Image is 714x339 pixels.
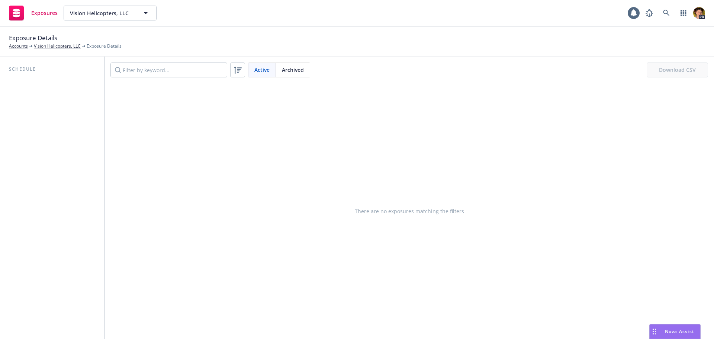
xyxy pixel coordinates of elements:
span: Vision Helicopters, LLC [70,9,134,17]
span: Exposure Details [87,43,122,49]
span: Exposures [31,10,58,16]
span: Nova Assist [665,328,694,335]
div: Drag to move [650,324,659,339]
img: photo [693,7,705,19]
a: Search [659,6,674,20]
button: Vision Helicopters, LLC [64,6,157,20]
a: Switch app [676,6,691,20]
span: Active [254,66,270,74]
button: Nova Assist [649,324,701,339]
a: Accounts [9,43,28,49]
a: Report a Bug [642,6,657,20]
span: Archived [282,66,304,74]
a: Vision Helicopters, LLC [34,43,81,49]
a: Exposures [6,3,61,23]
div: Schedule [6,65,98,73]
span: Exposure Details [9,33,57,43]
span: There are no exposures matching the filters [355,207,464,215]
input: Filter by keyword... [110,63,227,77]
